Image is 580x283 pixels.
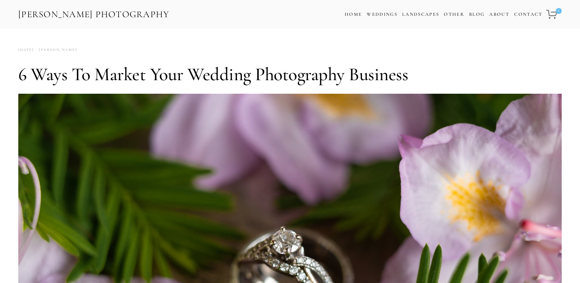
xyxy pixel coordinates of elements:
a: Other [444,11,464,17]
h1: 6 Ways to Market Your Wedding Photography Business [18,63,562,85]
a: [PERSON_NAME] [34,45,77,55]
a: 0 items in cart [545,5,562,23]
a: Contact [514,9,542,20]
span: 0 [556,8,562,14]
a: Landscapes [402,11,439,17]
a: About [489,9,509,20]
a: Home [345,9,362,20]
a: Weddings [367,11,397,17]
a: Blog [469,9,484,20]
time: [DATE] [18,45,34,55]
a: [PERSON_NAME] Photography [18,6,170,23]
